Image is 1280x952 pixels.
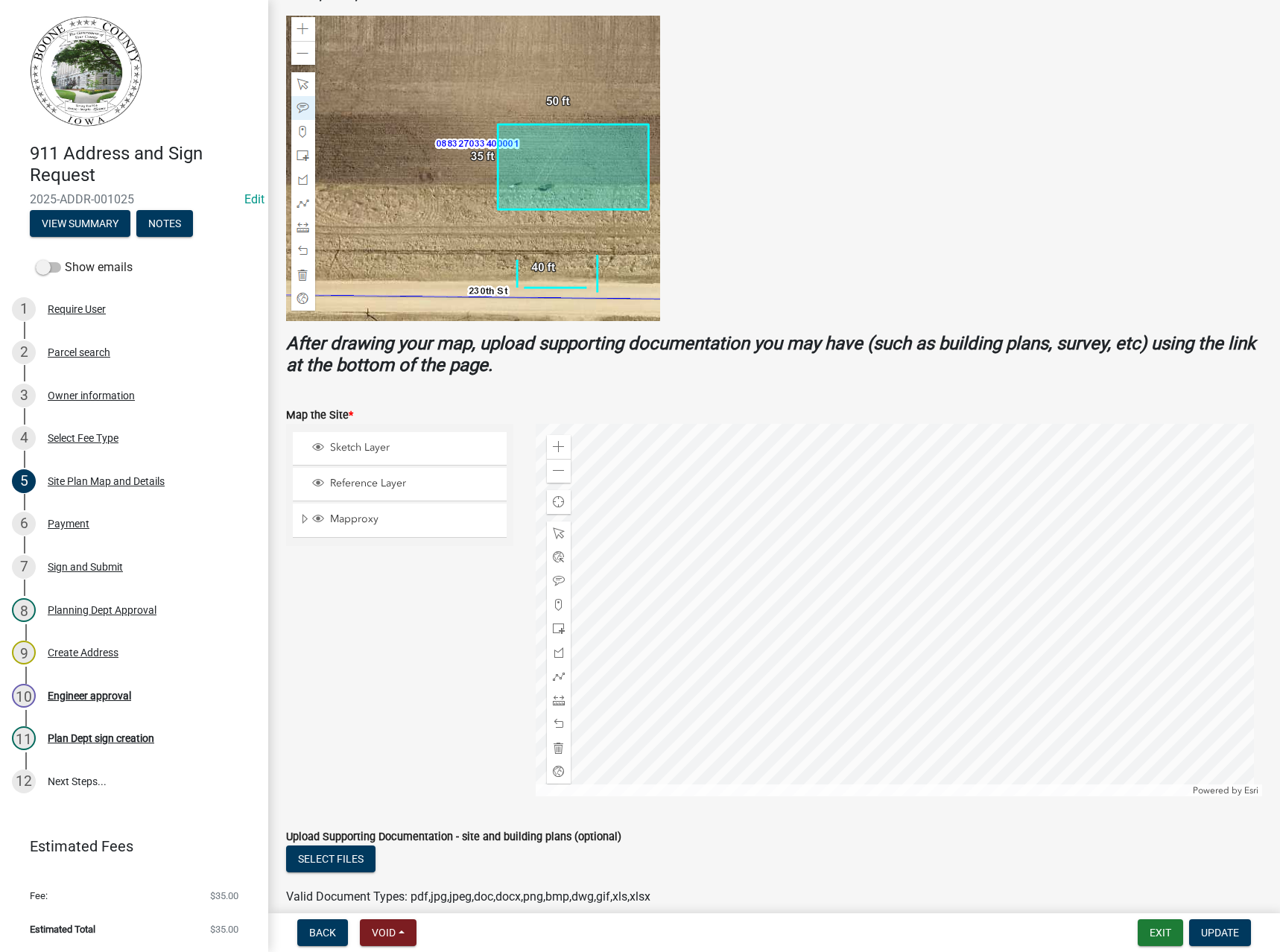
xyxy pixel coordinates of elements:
div: 1 [12,297,36,321]
div: 10 [12,684,36,708]
span: Mapproxy [326,513,501,526]
div: 4 [12,426,36,450]
div: Powered by [1189,784,1262,796]
button: Void [360,919,416,946]
div: Zoom in [547,435,571,459]
button: Notes [136,210,193,237]
label: Show emails [36,258,133,276]
span: Update [1201,927,1239,939]
button: Update [1189,919,1251,946]
div: Find my location [547,490,571,514]
span: Void [372,927,396,939]
div: 2 [12,340,36,364]
div: 5 [12,469,36,493]
div: 12 [12,769,36,793]
div: 7 [12,555,36,579]
div: 8 [12,598,36,622]
div: Require User [48,304,106,314]
a: Esri [1244,785,1258,796]
div: Parcel search [48,347,110,358]
h4: 911 Address and Sign Request [30,143,256,186]
span: Expand [299,513,310,528]
wm-modal-confirm: Notes [136,218,193,230]
div: 6 [12,512,36,536]
span: Estimated Total [30,924,95,934]
div: Sketch Layer [310,441,501,456]
div: Site Plan Map and Details [48,476,165,486]
span: Sketch Layer [326,441,501,454]
button: View Summary [30,210,130,237]
span: Valid Document Types: pdf,jpg,jpeg,doc,docx,png,bmp,dwg,gif,xls,xlsx [286,889,650,904]
div: 3 [12,384,36,407]
wm-modal-confirm: Edit Application Number [244,192,264,206]
span: Back [309,927,336,939]
button: Select files [286,845,376,872]
div: Select Fee Type [48,433,118,443]
li: Reference Layer [293,468,507,501]
div: Planning Dept Approval [48,605,156,615]
label: Map the Site [286,410,353,421]
div: Create Address [48,647,118,658]
label: Upload Supporting Documentation - site and building plans (optional) [286,832,621,842]
button: Back [297,919,348,946]
div: Reference Layer [310,477,501,492]
img: image_d57eef4e-a53e-41a9-aed8-5883dda10bde.png [286,16,660,321]
div: 11 [12,726,36,750]
div: Plan Dept sign creation [48,733,154,743]
button: Exit [1138,919,1183,946]
img: Boone County, Iowa [30,16,143,127]
a: Estimated Fees [12,831,244,861]
div: Owner information [48,390,135,401]
div: Engineer approval [48,691,131,701]
a: Edit [244,192,264,206]
div: 9 [12,641,36,664]
div: Mapproxy [310,513,501,527]
span: Fee: [30,891,48,901]
div: Payment [48,518,89,529]
li: Mapproxy [293,504,507,538]
span: $35.00 [210,891,238,901]
div: Zoom out [547,459,571,483]
strong: After drawing your map, upload supporting documentation you may have (such as building plans, sur... [286,333,1255,375]
span: $35.00 [210,924,238,934]
div: Sign and Submit [48,562,123,572]
wm-modal-confirm: Summary [30,218,130,230]
span: 2025-ADDR-001025 [30,192,238,206]
li: Sketch Layer [293,432,507,466]
ul: Layer List [291,428,508,542]
span: Reference Layer [326,477,501,490]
